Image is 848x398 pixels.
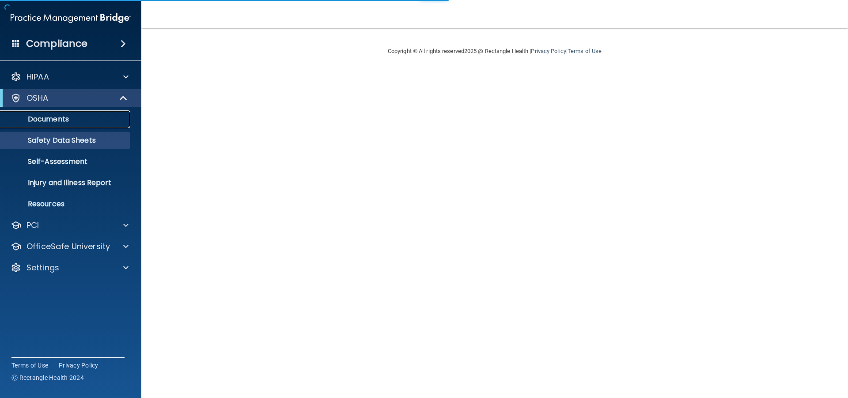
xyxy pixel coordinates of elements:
[11,9,131,27] img: PMB logo
[11,241,129,252] a: OfficeSafe University
[11,262,129,273] a: Settings
[59,361,98,370] a: Privacy Policy
[695,335,837,371] iframe: Drift Widget Chat Controller
[26,262,59,273] p: Settings
[333,37,656,65] div: Copyright © All rights reserved 2025 @ Rectangle Health | |
[6,136,126,145] p: Safety Data Sheets
[11,361,48,370] a: Terms of Use
[11,93,128,103] a: OSHA
[568,48,602,54] a: Terms of Use
[11,220,129,231] a: PCI
[26,72,49,82] p: HIPAA
[11,72,129,82] a: HIPAA
[26,220,39,231] p: PCI
[6,178,126,187] p: Injury and Illness Report
[26,241,110,252] p: OfficeSafe University
[11,373,84,382] span: Ⓒ Rectangle Health 2024
[6,115,126,124] p: Documents
[531,48,566,54] a: Privacy Policy
[26,93,49,103] p: OSHA
[6,200,126,208] p: Resources
[26,38,87,50] h4: Compliance
[6,157,126,166] p: Self-Assessment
